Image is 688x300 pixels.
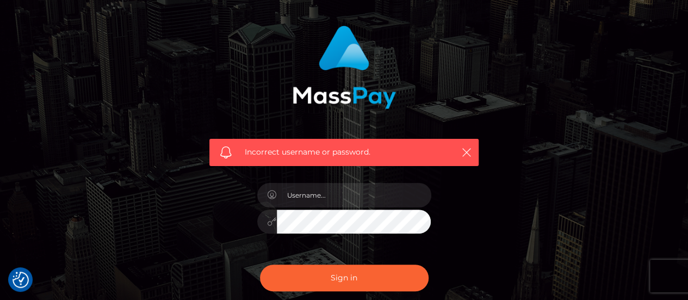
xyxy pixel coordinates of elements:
[277,183,431,207] input: Username...
[260,265,429,291] button: Sign in
[245,146,443,158] span: Incorrect username or password.
[13,272,29,288] img: Revisit consent button
[293,26,396,109] img: MassPay Login
[13,272,29,288] button: Consent Preferences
